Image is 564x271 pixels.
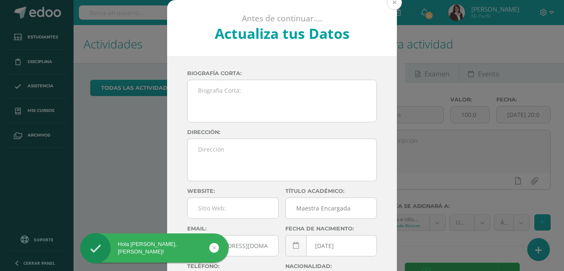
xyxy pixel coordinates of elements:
[187,188,279,194] label: Website:
[286,198,376,218] input: Titulo:
[285,188,377,194] label: Título académico:
[187,70,377,76] label: Biografía corta:
[187,129,377,135] label: Dirección:
[80,241,229,256] div: Hola [PERSON_NAME], [PERSON_NAME]!
[190,24,375,43] h2: Actualiza tus Datos
[285,225,377,232] label: Fecha de nacimiento:
[187,225,279,232] label: Email:
[190,13,375,24] p: Antes de continuar....
[187,263,279,269] label: Teléfono:
[285,263,377,269] label: Nacionalidad:
[188,198,278,218] input: Sitio Web:
[286,236,376,256] input: Fecha de Nacimiento:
